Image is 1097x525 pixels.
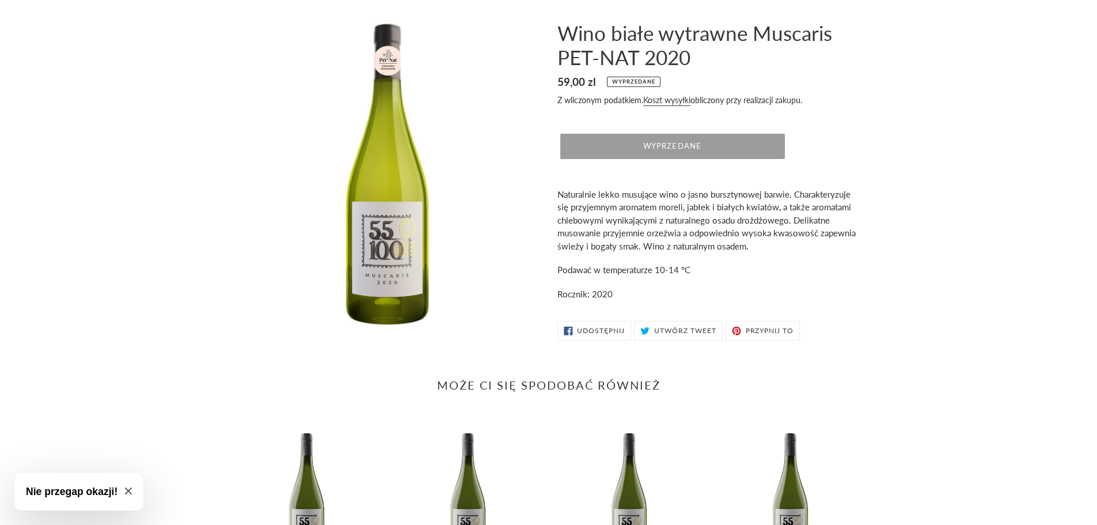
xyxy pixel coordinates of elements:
p: Rocznik: 2020 [557,288,863,301]
h2: Może Ci się spodobać również [235,378,863,392]
p: Naturalnie lekko musujące wino o jasno bursztynowej barwie. Charakteryzuje się przyjemnym aromate... [557,188,863,253]
span: Udostępnij [577,327,625,334]
span: Wyprzedane [612,79,655,84]
span: 59,00 zl [557,75,596,88]
a: Koszt wysyłki [643,95,690,106]
span: Utwórz tweet [654,327,716,334]
button: Wyprzedane [560,134,785,159]
div: Z wliczonym podatkiem. obliczony przy realizacji zakupu. [557,94,863,106]
p: Podawać w temperaturze 10-14 °C [557,263,863,277]
span: Wyprzedane [643,141,701,150]
span: Przypnij to [746,327,794,334]
h1: Wino białe wytrawne Muscaris PET-NAT 2020 [557,21,863,69]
